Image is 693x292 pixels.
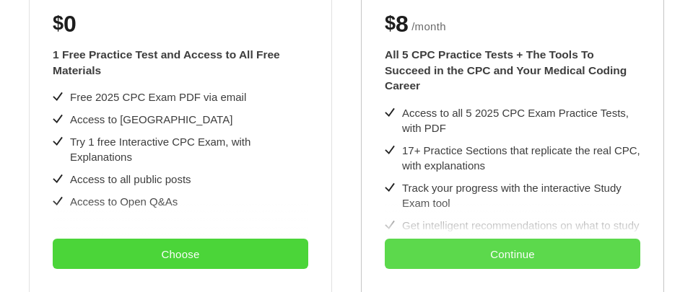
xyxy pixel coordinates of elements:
[53,239,308,269] button: Choose
[385,12,396,35] span: $
[402,105,640,136] div: Access to all 5 2025 CPC Exam Practice Tests, with PDF
[385,47,640,94] div: All 5 CPC Practice Tests + The Tools To Succeed in the CPC and Your Medical Coding Career
[402,180,640,211] div: Track your progress with the interactive Study Exam tool
[70,89,246,105] div: Free 2025 CPC Exam PDF via email
[64,12,76,35] span: 0
[70,172,191,187] div: Access to all public posts
[402,143,640,173] div: 17+ Practice Sections that replicate the real CPC, with explanations
[385,239,640,269] button: Continue
[53,12,64,35] span: $
[53,47,308,78] div: 1 Free Practice Test and Access to All Free Materials
[70,134,308,164] div: Try 1 free Interactive CPC Exam, with Explanations
[70,194,178,209] div: Access to Open Q&As
[70,112,232,127] div: Access to [GEOGRAPHIC_DATA]
[411,18,446,35] span: / month
[396,12,408,35] span: 8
